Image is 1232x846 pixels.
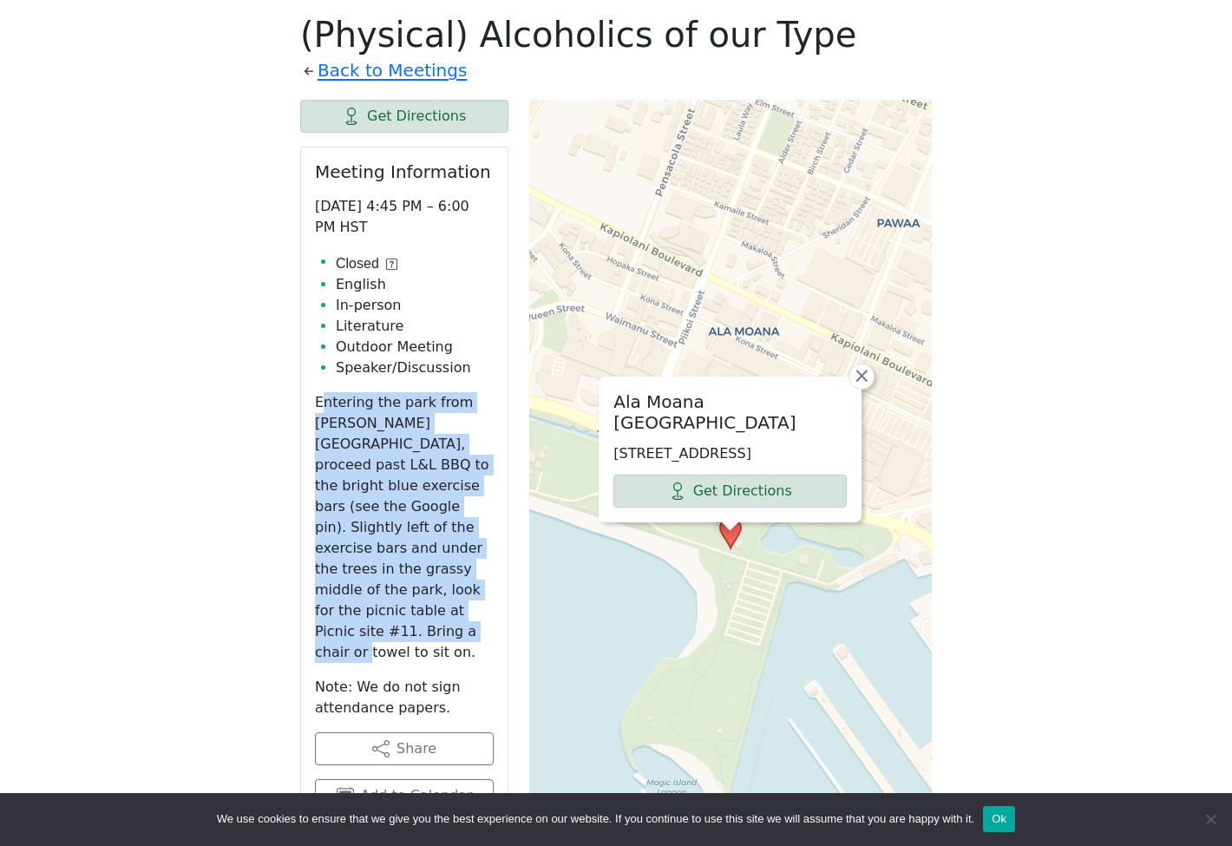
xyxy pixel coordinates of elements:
h2: Ala Moana [GEOGRAPHIC_DATA] [613,391,847,433]
a: Get Directions [300,100,508,133]
li: English [336,274,494,295]
p: Note: We do not sign attendance papers. [315,677,494,718]
p: [DATE] 4:45 PM – 6:00 PM HST [315,196,494,238]
h1: (Physical) Alcoholics of our Type [300,14,932,56]
p: [STREET_ADDRESS] [613,443,847,464]
li: Literature [336,316,494,337]
span: No [1202,810,1219,828]
a: Close popup [849,364,875,390]
li: In-person [336,295,494,316]
a: Get Directions [613,475,847,508]
button: Add to Calendar [315,779,494,812]
p: Entering the park from [PERSON_NAME][GEOGRAPHIC_DATA], proceed past L&L BBQ to the bright blue ex... [315,392,494,663]
h2: Meeting Information [315,161,494,182]
button: Ok [983,806,1015,832]
li: Outdoor Meeting [336,337,494,357]
li: Speaker/Discussion [336,357,494,378]
span: × [853,365,870,386]
span: We use cookies to ensure that we give you the best experience on our website. If you continue to ... [217,810,974,828]
button: Share [315,732,494,765]
button: Closed [336,253,397,274]
span: Closed [336,253,379,274]
a: Back to Meetings [318,56,467,86]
